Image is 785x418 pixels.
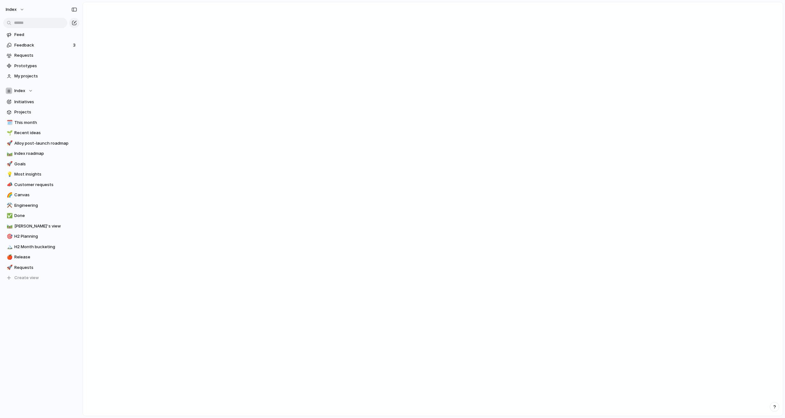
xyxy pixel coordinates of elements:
a: 🛤️[PERSON_NAME]'s view [3,221,79,231]
span: Index [6,6,17,13]
button: 🚀 [6,161,12,167]
span: Create view [14,275,39,281]
div: 🏔️ [7,243,11,250]
div: ✅ [7,212,11,220]
div: 🎯 [7,233,11,240]
div: 🌈 [7,191,11,199]
span: Goals [14,161,77,167]
span: Index [14,88,25,94]
button: ⚒️ [6,202,12,209]
a: 📣Customer requests [3,180,79,190]
span: H2 Month bucketing [14,244,77,250]
button: 🎯 [6,233,12,240]
button: ✅ [6,213,12,219]
button: 🌈 [6,192,12,198]
a: Projects [3,107,79,117]
button: 🚀 [6,264,12,271]
span: Prototypes [14,63,77,69]
div: 💡 [7,171,11,178]
button: 📣 [6,182,12,188]
div: 🍎 [7,254,11,261]
span: Engineering [14,202,77,209]
a: 🌈Canvas [3,190,79,200]
button: 🍎 [6,254,12,260]
button: Index [3,86,79,96]
a: 🗓️This month [3,118,79,127]
a: Feedback3 [3,40,79,50]
a: ⚒️Engineering [3,201,79,210]
button: Index [3,4,28,15]
button: 🛤️ [6,150,12,157]
button: 🚀 [6,140,12,147]
a: 🏔️H2 Month bucketing [3,242,79,252]
span: Feed [14,32,77,38]
a: Prototypes [3,61,79,71]
div: 🛤️ [7,150,11,157]
a: Requests [3,51,79,60]
a: 💡Most insights [3,169,79,179]
a: 🚀Goals [3,159,79,169]
a: 🚀Requests [3,263,79,272]
button: 🌱 [6,130,12,136]
button: 💡 [6,171,12,177]
span: Customer requests [14,182,77,188]
div: 🌱 [7,129,11,137]
span: Most insights [14,171,77,177]
div: 🚀 [7,264,11,271]
span: This month [14,119,77,126]
a: 🛤️Index roadmap [3,149,79,158]
span: Feedback [14,42,71,48]
button: 🛤️ [6,223,12,229]
span: Alloy post-launch roadmap [14,140,77,147]
span: Index roadmap [14,150,77,157]
span: Projects [14,109,77,115]
span: Done [14,213,77,219]
span: My projects [14,73,77,79]
span: H2 Planning [14,233,77,240]
span: 3 [73,42,77,48]
div: 🚀 [7,140,11,147]
a: Feed [3,30,79,40]
button: 🏔️ [6,244,12,250]
div: 🚀 [7,160,11,168]
div: 🛤️ [7,222,11,230]
div: 📣 [7,181,11,188]
div: 🗓️ [7,119,11,126]
span: [PERSON_NAME]'s view [14,223,77,229]
button: 🗓️ [6,119,12,126]
a: 🚀Alloy post-launch roadmap [3,139,79,148]
span: Requests [14,264,77,271]
button: Create view [3,273,79,283]
span: Initiatives [14,99,77,105]
span: Canvas [14,192,77,198]
span: Requests [14,52,77,59]
span: Release [14,254,77,260]
a: 🎯H2 Planning [3,232,79,241]
a: Initiatives [3,97,79,107]
div: ⚒️ [7,202,11,209]
a: 🍎Release [3,252,79,262]
a: 🌱Recent ideas [3,128,79,138]
a: ✅Done [3,211,79,220]
span: Recent ideas [14,130,77,136]
a: My projects [3,71,79,81]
